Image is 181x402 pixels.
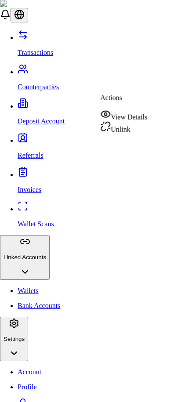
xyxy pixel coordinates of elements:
[18,383,181,391] p: Profile
[100,94,147,102] p: Actions
[18,83,181,91] p: Counterparties
[4,254,46,261] p: Linked Accounts
[18,287,181,295] p: Wallets
[100,121,147,134] div: Unlink
[18,49,181,57] p: Transactions
[18,368,181,376] p: Account
[18,152,181,159] p: Referrals
[18,302,181,310] p: Bank Accounts
[18,186,181,194] p: Invoices
[4,336,25,342] p: Settings
[100,109,147,121] div: View Details
[18,117,181,125] p: Deposit Account
[18,220,181,228] p: Wallet Scans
